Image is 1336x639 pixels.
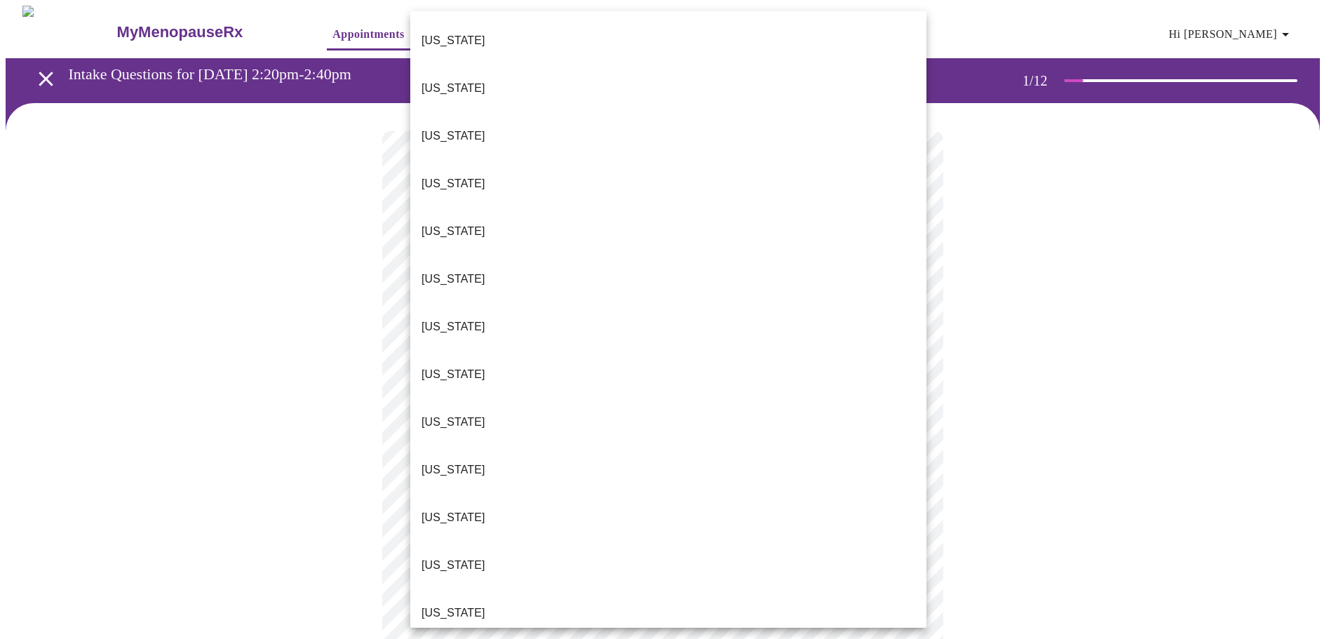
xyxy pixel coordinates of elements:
[421,462,485,478] p: [US_STATE]
[421,175,485,192] p: [US_STATE]
[421,366,485,383] p: [US_STATE]
[421,128,485,144] p: [US_STATE]
[421,318,485,335] p: [US_STATE]
[421,509,485,526] p: [US_STATE]
[421,557,485,574] p: [US_STATE]
[421,605,485,621] p: [US_STATE]
[421,271,485,288] p: [US_STATE]
[421,32,485,49] p: [US_STATE]
[421,414,485,431] p: [US_STATE]
[421,223,485,240] p: [US_STATE]
[421,80,485,97] p: [US_STATE]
